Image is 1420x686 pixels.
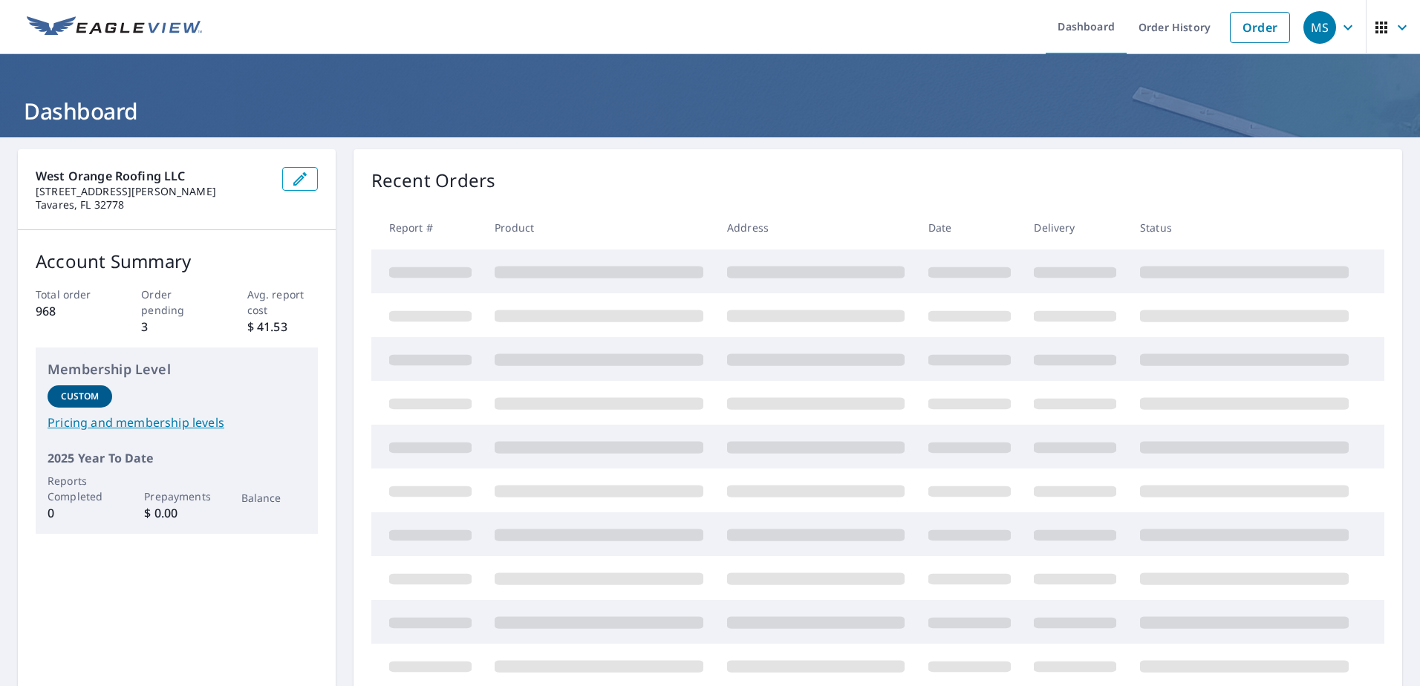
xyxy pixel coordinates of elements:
p: Membership Level [48,359,306,379]
img: EV Logo [27,16,202,39]
a: Order [1230,12,1290,43]
th: Product [483,206,715,249]
th: Date [916,206,1023,249]
p: $ 41.53 [247,318,318,336]
th: Status [1128,206,1361,249]
th: Report # [371,206,483,249]
p: Reports Completed [48,473,112,504]
p: Avg. report cost [247,287,318,318]
th: Address [715,206,916,249]
div: MS [1303,11,1336,44]
p: Custom [61,390,100,403]
th: Delivery [1022,206,1128,249]
p: 0 [48,504,112,522]
p: Prepayments [144,489,209,504]
a: Pricing and membership levels [48,414,306,431]
p: Account Summary [36,248,318,275]
p: Total order [36,287,106,302]
p: West Orange Roofing LLC [36,167,270,185]
p: [STREET_ADDRESS][PERSON_NAME] [36,185,270,198]
p: 968 [36,302,106,320]
p: $ 0.00 [144,504,209,522]
p: Recent Orders [371,167,496,194]
p: Tavares, FL 32778 [36,198,270,212]
p: Balance [241,490,306,506]
p: Order pending [141,287,212,318]
p: 3 [141,318,212,336]
h1: Dashboard [18,96,1402,126]
p: 2025 Year To Date [48,449,306,467]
